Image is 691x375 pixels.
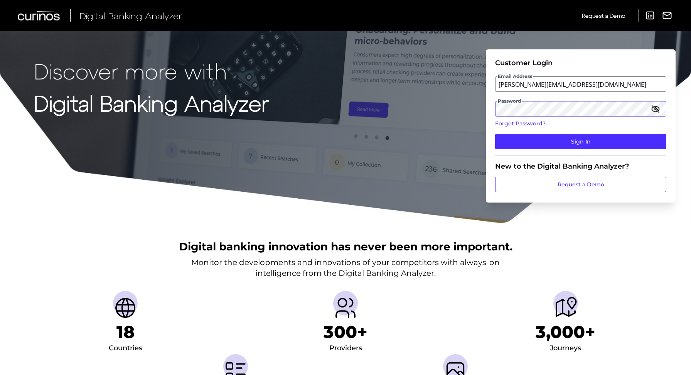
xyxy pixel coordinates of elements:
h1: 300+ [324,322,367,342]
img: Countries [113,296,138,320]
div: Journeys [550,342,581,355]
a: Forgot Password? [495,120,666,128]
h1: 3,000+ [536,322,595,342]
button: Sign In [495,134,666,149]
span: Digital Banking Analyzer [79,10,182,21]
div: New to the Digital Banking Analyzer? [495,162,666,171]
h2: Digital banking innovation has never been more important. [179,239,512,254]
span: Request a Demo [582,12,625,19]
h1: 18 [116,322,135,342]
p: Discover more with [34,59,269,83]
div: Providers [329,342,362,355]
a: Request a Demo [495,177,666,192]
div: Countries [109,342,142,355]
img: Curinos [18,11,61,20]
a: Request a Demo [582,9,625,22]
div: Customer Login [495,59,666,67]
p: Monitor the developments and innovations of your competitors with always-on intelligence from the... [191,257,500,279]
span: Email Address [497,73,533,79]
img: Providers [333,296,358,320]
img: Journeys [553,296,578,320]
strong: Digital Banking Analyzer [34,90,269,116]
span: Password [497,98,522,104]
